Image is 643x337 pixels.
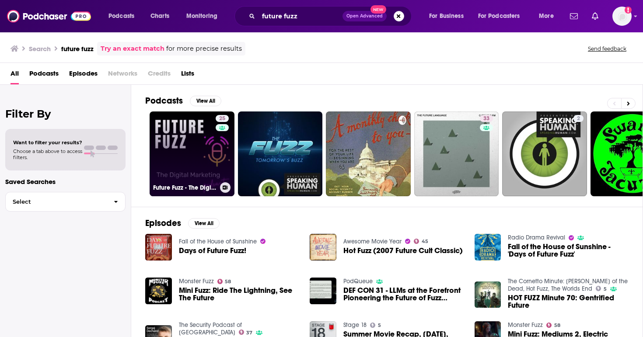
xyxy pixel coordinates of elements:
div: Search podcasts, credits, & more... [243,6,420,26]
button: open menu [102,9,146,23]
img: Mini Fuzz: Ride The Lightning, See The Future [145,278,172,304]
span: 2 [577,115,580,123]
a: Radio Drama Revival [508,234,565,241]
a: 58 [217,279,231,284]
h3: Search [29,45,51,53]
span: Monitoring [186,10,217,22]
button: Show profile menu [612,7,632,26]
a: The Cornetto Minute: Shaun of the Dead, Hot Fuzz, The Worlds End [508,278,628,292]
img: DEF CON 31 - LLMs at the Forefront Pioneering the Future of Fuzz Testing - X [310,278,336,304]
a: All [10,66,19,84]
button: open menu [180,9,229,23]
span: 25 [219,115,225,123]
a: Stage 18 [343,321,367,329]
img: HOT FUZZ Minute 70: Gentrified Future [475,281,501,308]
span: For Podcasters [478,10,520,22]
span: Choose a tab above to access filters. [13,148,82,160]
button: open menu [533,9,565,23]
img: Fall of the House of Sunshine - 'Days of Future Fuzz' [475,234,501,261]
a: Charts [145,9,175,23]
button: Select [5,192,126,212]
button: open menu [472,9,533,23]
a: Try an exact match [101,44,164,54]
a: Mini Fuzz: Ride The Lightning, See The Future [179,287,300,302]
p: Saved Searches [5,177,126,186]
span: 33 [483,115,489,123]
span: 5 [378,323,381,327]
span: Select [6,199,107,205]
a: Podcasts [29,66,59,84]
img: User Profile [612,7,632,26]
a: Fall of the House of Sunshine - 'Days of Future Fuzz' [508,243,629,258]
a: 5 [370,323,381,328]
span: for more precise results [166,44,242,54]
h3: Future Fuzz - The Digital Marketing Podcast [153,184,217,191]
span: Networks [108,66,137,84]
a: Show notifications dropdown [588,9,602,24]
span: 37 [246,331,252,335]
a: DEF CON 31 - LLMs at the Forefront Pioneering the Future of Fuzz Testing - X [343,287,464,302]
span: 58 [554,323,560,327]
a: Awesome Movie Year [343,238,402,245]
span: 45 [422,240,428,243]
span: Logged in as Simran12080 [612,7,632,26]
svg: Add a profile image [625,7,632,14]
h3: future fuzz [61,45,94,53]
a: Monster Fuzz [179,278,214,285]
a: PodcastsView All [145,95,221,106]
a: Lists [181,66,194,84]
a: 25 [216,115,229,122]
a: 5 [596,286,607,291]
h2: Podcasts [145,95,183,106]
img: Podchaser - Follow, Share and Rate Podcasts [7,8,91,24]
a: PodQueue [343,278,373,285]
button: View All [190,96,221,106]
span: New [370,5,386,14]
span: Want to filter your results? [13,139,82,146]
a: 2 [502,111,587,196]
a: 45 [414,239,428,244]
a: 33 [414,111,499,196]
span: Open Advanced [346,14,383,18]
span: More [539,10,554,22]
h2: Episodes [145,218,181,229]
a: 25Future Fuzz - The Digital Marketing Podcast [150,111,234,196]
img: Hot Fuzz (2007 Future Cult Classic) [310,234,336,261]
a: Fall of the House of Sunshine [179,238,257,245]
span: For Business [429,10,464,22]
span: Podcasts [108,10,134,22]
img: Days of Future Fuzz! [145,234,172,261]
span: 58 [225,280,231,284]
button: Open AdvancedNew [342,11,387,21]
a: Days of Future Fuzz! [179,247,246,254]
a: Episodes [69,66,98,84]
a: 37 [239,330,253,335]
button: Send feedback [585,45,629,52]
span: Hot Fuzz (2007 Future Cult Classic) [343,247,463,254]
button: View All [188,218,220,229]
span: Credits [148,66,171,84]
a: The Security Podcast of Silicon Valley [179,321,242,336]
a: 58 [546,323,560,328]
h2: Filter By [5,108,126,120]
a: Monster Fuzz [508,321,543,329]
span: Charts [150,10,169,22]
a: 2 [573,115,584,122]
span: HOT FUZZ Minute 70: Gentrified Future [508,294,629,309]
a: EpisodesView All [145,218,220,229]
button: open menu [423,9,475,23]
a: Show notifications dropdown [566,9,581,24]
